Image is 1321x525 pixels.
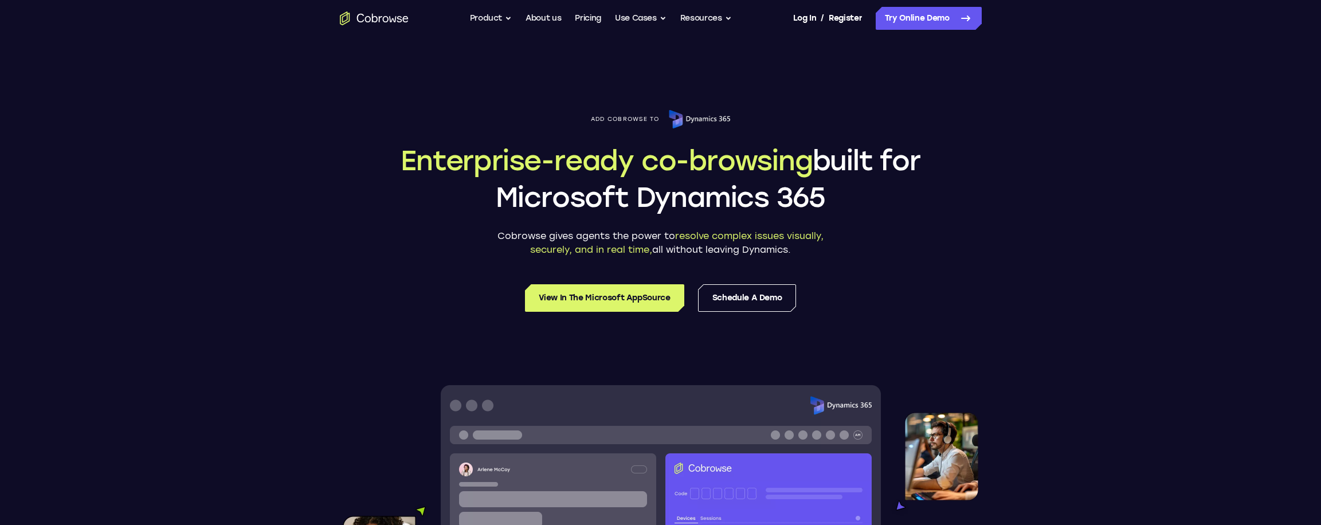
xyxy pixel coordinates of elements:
h1: built for Microsoft Dynamics 365 [340,142,982,216]
a: Pricing [575,7,601,30]
a: View in the Microsoft AppSource [525,284,684,312]
a: Register [829,7,862,30]
span: / [821,11,824,25]
a: Go to the home page [340,11,409,25]
span: Enterprise-ready co-browsing [401,144,812,177]
p: Cobrowse gives agents the power to all without leaving Dynamics. [489,229,833,257]
button: Resources [680,7,732,30]
span: resolve complex issues visually, securely, and in real time, [530,230,824,255]
a: Log In [793,7,816,30]
span: Add Cobrowse to [591,116,660,123]
a: Schedule a Demo [698,284,797,312]
button: Use Cases [615,7,667,30]
img: Microsoft Dynamics 365 logo [669,110,731,128]
button: Product [470,7,512,30]
a: About us [526,7,561,30]
a: Try Online Demo [876,7,982,30]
